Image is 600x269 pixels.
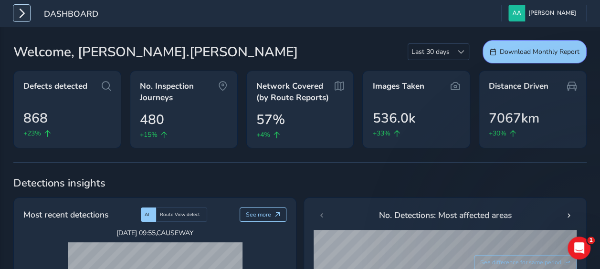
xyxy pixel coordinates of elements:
div: Route View defect [156,207,207,222]
button: See more [240,207,287,222]
button: [PERSON_NAME] [508,5,579,21]
span: See difference for same period [480,259,561,266]
span: See more [246,211,271,218]
span: 1 [587,237,595,244]
span: Download Monthly Report [500,47,579,56]
span: [DATE] 09:55 , CAUSEWAY [68,228,242,238]
span: +15% [140,130,158,140]
span: AI [145,211,149,218]
span: Last 30 days [408,44,453,60]
span: Defects detected [23,81,87,92]
span: Detections insights [13,176,587,190]
button: Download Monthly Report [483,40,587,63]
div: AI [141,207,156,222]
img: diamond-layout [508,5,525,21]
span: Welcome, [PERSON_NAME].[PERSON_NAME] [13,42,298,62]
span: 7067km [489,108,539,128]
span: +4% [256,130,270,140]
span: 536.0k [372,108,415,128]
span: +30% [489,128,506,138]
span: Route View defect [160,211,200,218]
span: [PERSON_NAME] [528,5,576,21]
span: No. Detections: Most affected areas [379,209,512,221]
span: Network Covered (by Route Reports) [256,81,335,103]
span: +33% [372,128,390,138]
span: Distance Driven [489,81,548,92]
span: 868 [23,108,48,128]
span: Most recent detections [23,208,108,221]
span: 57% [256,110,285,130]
span: Dashboard [44,8,98,21]
iframe: Intercom live chat [568,237,590,259]
span: +23% [23,128,41,138]
span: Images Taken [372,81,424,92]
span: No. Inspection Journeys [140,81,218,103]
span: 480 [140,110,164,130]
